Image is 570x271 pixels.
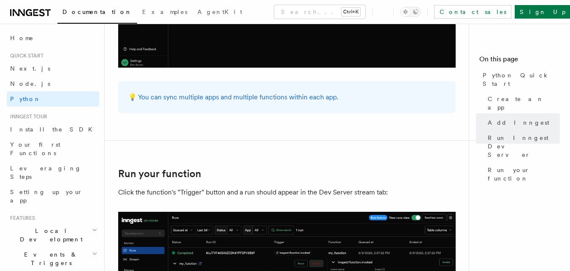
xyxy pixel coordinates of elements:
a: Add Inngest [484,115,560,130]
span: Features [7,215,35,222]
a: Examples [137,3,192,23]
span: Python Quick Start [483,71,560,88]
a: Home [7,30,99,46]
a: Node.js [7,76,99,91]
a: Documentation [57,3,137,24]
a: Next.js [7,61,99,76]
a: Setting up your app [7,184,99,208]
span: Home [10,34,34,42]
span: Examples [142,8,187,15]
p: 💡 You can sync multiple apps and multiple functions within each app. [128,91,446,103]
span: Install the SDK [10,126,97,133]
button: Search...Ctrl+K [274,5,365,19]
span: Run your function [488,166,560,183]
p: Click the function's "Trigger" button and a run should appear in the Dev Server stream tab: [118,186,456,198]
span: Python [10,96,41,102]
button: Events & Triggers [7,247,99,271]
span: AgentKit [197,8,242,15]
a: Your first Functions [7,137,99,161]
span: Setting up your app [10,189,83,204]
span: Create an app [488,95,560,112]
span: Inngest tour [7,113,47,120]
span: Local Development [7,227,92,244]
span: Add Inngest [488,118,549,127]
a: Install the SDK [7,122,99,137]
a: Run your function [484,162,560,186]
span: Run Inngest Dev Server [488,134,560,159]
span: Leveraging Steps [10,165,81,180]
a: Create an app [484,91,560,115]
button: Local Development [7,223,99,247]
a: Run your function [118,168,201,180]
span: Next.js [10,65,50,72]
a: AgentKit [192,3,247,23]
span: Your first Functions [10,141,60,156]
a: Leveraging Steps [7,161,99,184]
a: Contact sales [434,5,511,19]
button: Toggle dark mode [400,7,421,17]
kbd: Ctrl+K [341,8,360,16]
a: Run Inngest Dev Server [484,130,560,162]
span: Events & Triggers [7,250,92,267]
span: Node.js [10,80,50,87]
h4: On this page [479,54,560,68]
a: Python [7,91,99,107]
span: Documentation [62,8,132,15]
a: Python Quick Start [479,68,560,91]
span: Quick start [7,52,43,59]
